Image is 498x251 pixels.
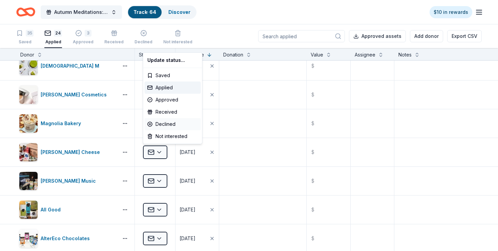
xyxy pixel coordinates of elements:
div: Approved [145,94,201,106]
div: Not interested [145,130,201,142]
div: Declined [145,118,201,130]
div: Update status... [145,54,201,66]
div: Saved [145,69,201,82]
div: Applied [145,82,201,94]
div: Received [145,106,201,118]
